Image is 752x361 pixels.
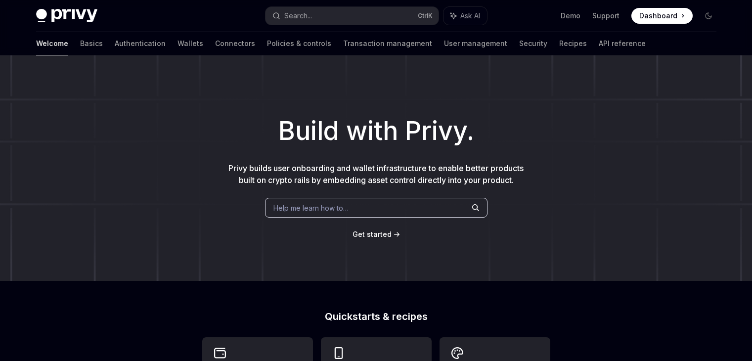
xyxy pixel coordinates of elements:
[115,32,166,55] a: Authentication
[177,32,203,55] a: Wallets
[519,32,547,55] a: Security
[559,32,587,55] a: Recipes
[273,203,349,213] span: Help me learn how to…
[36,9,97,23] img: dark logo
[639,11,677,21] span: Dashboard
[80,32,103,55] a: Basics
[444,32,507,55] a: User management
[443,7,487,25] button: Ask AI
[36,32,68,55] a: Welcome
[265,7,439,25] button: Search...CtrlK
[228,163,524,185] span: Privy builds user onboarding and wallet infrastructure to enable better products built on crypto ...
[284,10,312,22] div: Search...
[460,11,480,21] span: Ask AI
[343,32,432,55] a: Transaction management
[561,11,580,21] a: Demo
[631,8,693,24] a: Dashboard
[202,312,550,321] h2: Quickstarts & recipes
[267,32,331,55] a: Policies & controls
[701,8,716,24] button: Toggle dark mode
[599,32,646,55] a: API reference
[418,12,433,20] span: Ctrl K
[353,229,392,239] a: Get started
[592,11,619,21] a: Support
[215,32,255,55] a: Connectors
[353,230,392,238] span: Get started
[16,112,736,150] h1: Build with Privy.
